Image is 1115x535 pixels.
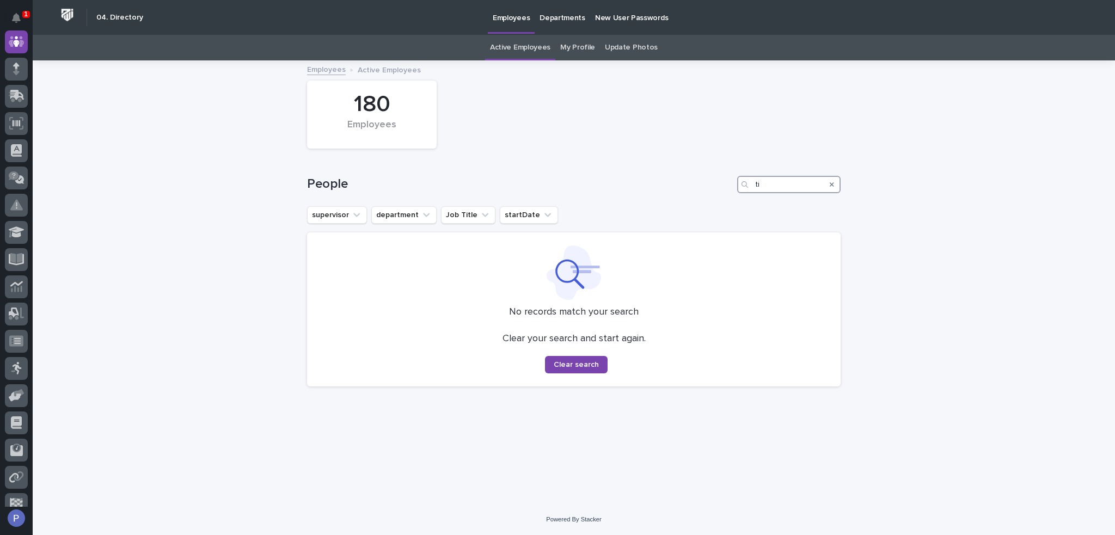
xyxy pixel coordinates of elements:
button: Notifications [5,7,28,29]
button: supervisor [307,206,367,224]
h1: People [307,176,733,192]
button: Clear search [545,356,608,373]
span: Clear search [554,361,599,368]
p: 1 [24,10,28,18]
button: startDate [500,206,558,224]
button: Job Title [441,206,495,224]
a: Active Employees [490,35,550,60]
p: Active Employees [358,63,421,75]
div: Notifications1 [14,13,28,30]
input: Search [737,176,841,193]
a: My Profile [560,35,595,60]
div: Employees [326,119,418,142]
a: Update Photos [605,35,658,60]
a: Powered By Stacker [546,516,601,522]
img: Workspace Logo [57,5,77,25]
p: No records match your search [320,306,828,318]
h2: 04. Directory [96,13,143,22]
p: Clear your search and start again. [503,333,646,345]
a: Employees [307,63,346,75]
div: 180 [326,91,418,118]
button: users-avatar [5,507,28,530]
button: department [371,206,437,224]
